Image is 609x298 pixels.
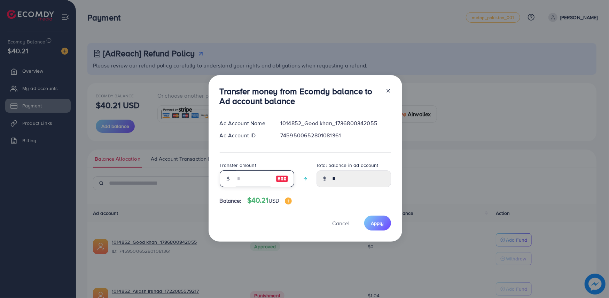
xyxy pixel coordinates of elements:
[275,119,396,127] div: 1014852_Good khan_1736800342055
[317,162,378,169] label: Total balance in ad account
[220,197,242,205] span: Balance:
[220,86,380,106] h3: Transfer money from Ecomdy balance to Ad account balance
[364,216,391,231] button: Apply
[220,162,256,169] label: Transfer amount
[276,175,288,183] img: image
[214,131,275,139] div: Ad Account ID
[371,220,384,227] span: Apply
[247,196,292,205] h4: $40.21
[214,119,275,127] div: Ad Account Name
[285,198,292,204] img: image
[268,197,279,204] span: USD
[333,219,350,227] span: Cancel
[324,216,359,231] button: Cancel
[275,131,396,139] div: 7459500652801081361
